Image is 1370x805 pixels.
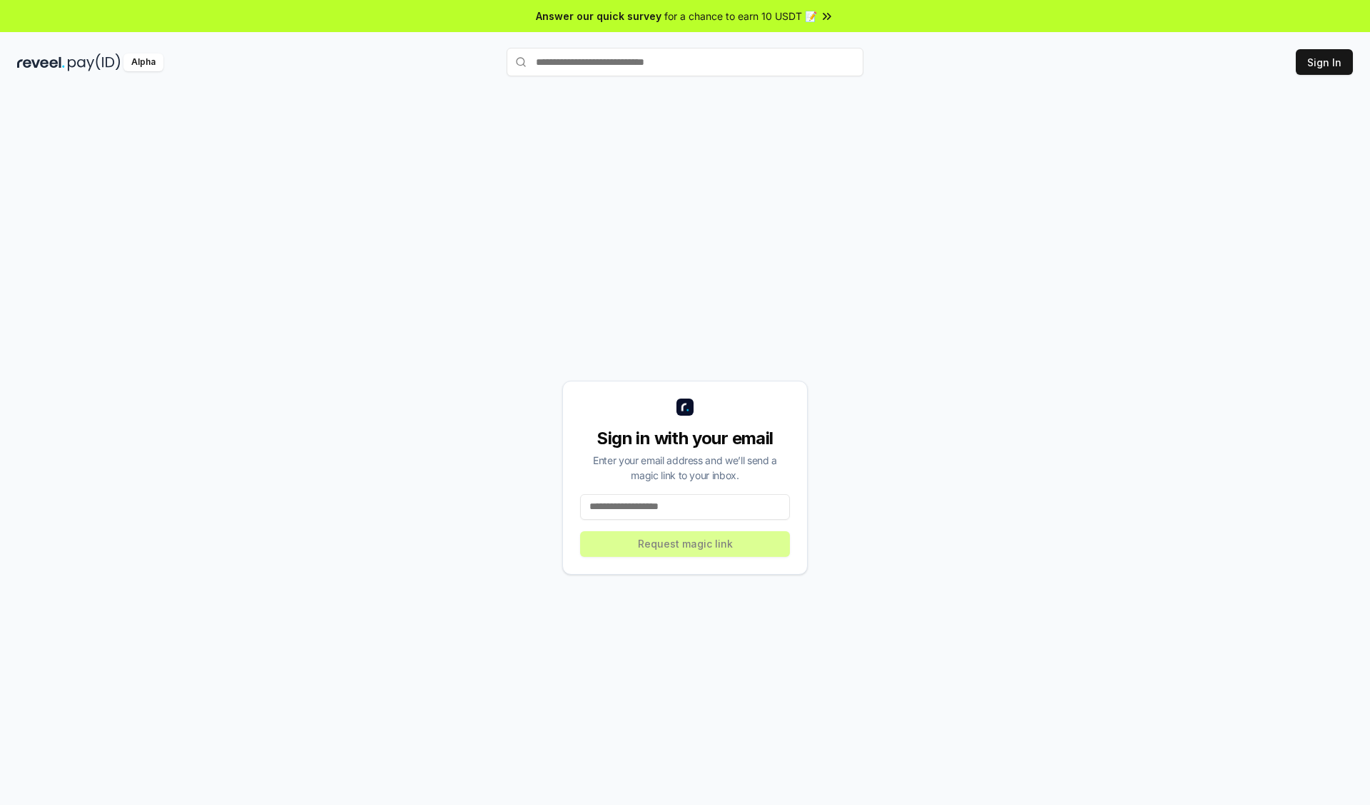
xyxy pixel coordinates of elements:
div: Enter your email address and we’ll send a magic link to your inbox. [580,453,790,483]
img: logo_small [676,399,694,416]
button: Sign In [1296,49,1353,75]
img: pay_id [68,53,121,71]
span: Answer our quick survey [536,9,661,24]
div: Sign in with your email [580,427,790,450]
div: Alpha [123,53,163,71]
span: for a chance to earn 10 USDT 📝 [664,9,817,24]
img: reveel_dark [17,53,65,71]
